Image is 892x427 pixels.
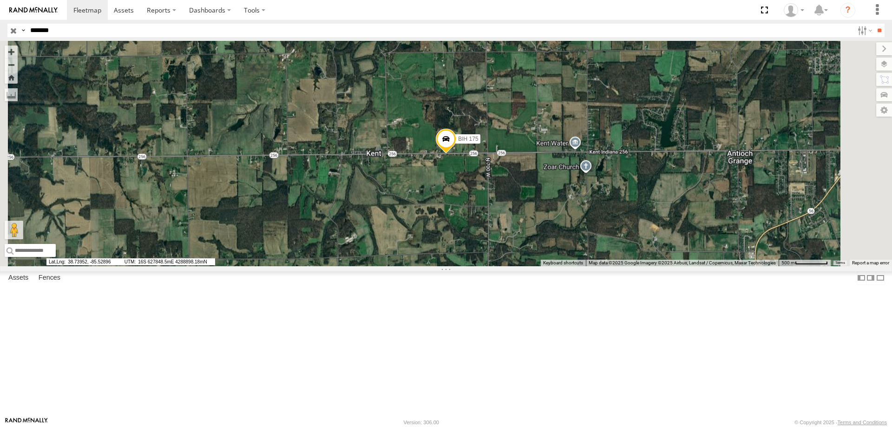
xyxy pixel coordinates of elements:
a: Visit our Website [5,418,48,427]
label: Assets [4,271,33,284]
a: Terms and Conditions [838,420,887,425]
a: Terms (opens in new tab) [835,261,845,265]
label: Map Settings [876,104,892,117]
span: Map data ©2025 Google Imagery ©2025 Airbus, Landsat / Copernicus, Maxar Technologies [589,260,776,265]
button: Zoom in [5,46,18,58]
button: Zoom out [5,58,18,71]
button: Drag Pegman onto the map to open Street View [5,221,23,239]
i: ? [840,3,855,18]
img: rand-logo.svg [9,7,58,13]
label: Search Filter Options [854,24,874,37]
button: Map Scale: 500 m per 67 pixels [779,260,831,266]
span: 38.73952, -85.52896 [46,258,121,265]
label: Dock Summary Table to the Right [866,271,875,285]
span: 16S 627848.5mE 4288898.18mN [122,258,215,265]
label: Dock Summary Table to the Left [857,271,866,285]
span: BIH 175 [458,136,478,142]
div: Version: 306.00 [404,420,439,425]
div: Nele . [780,3,807,17]
label: Search Query [20,24,27,37]
div: © Copyright 2025 - [794,420,887,425]
button: Keyboard shortcuts [543,260,583,266]
label: Measure [5,88,18,101]
span: 500 m [781,260,795,265]
a: Report a map error [852,260,889,265]
button: Zoom Home [5,71,18,84]
label: Hide Summary Table [876,271,885,285]
label: Fences [34,271,65,284]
